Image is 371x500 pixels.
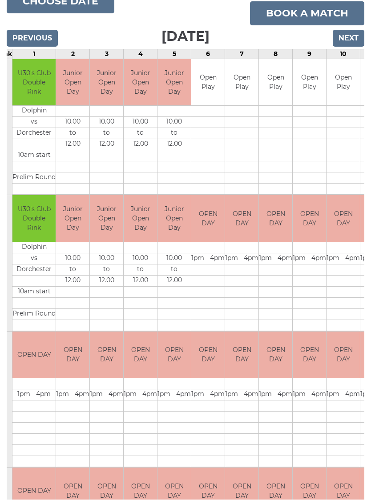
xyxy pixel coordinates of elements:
[293,253,326,264] td: 1pm - 4pm
[293,60,326,106] td: Open Play
[157,60,191,106] td: Junior Open Day
[12,128,56,140] td: Dorchester
[225,253,258,264] td: 1pm - 4pm
[12,390,56,401] td: 1pm - 4pm
[191,253,225,264] td: 1pm - 4pm
[191,390,225,401] td: 1pm - 4pm
[90,140,123,151] td: 12.00
[12,151,56,162] td: 10am start
[12,287,56,298] td: 10am start
[12,49,56,59] td: 1
[124,196,157,242] td: Junior Open Day
[124,49,157,59] td: 4
[327,332,360,379] td: OPEN DAY
[327,49,360,59] td: 10
[293,196,326,242] td: OPEN DAY
[327,60,360,106] td: Open Play
[90,264,123,276] td: to
[259,332,292,379] td: OPEN DAY
[225,196,258,242] td: OPEN DAY
[90,390,123,401] td: 1pm - 4pm
[124,332,157,379] td: OPEN DAY
[225,390,258,401] td: 1pm - 4pm
[56,264,89,276] td: to
[191,60,225,106] td: Open Play
[157,332,191,379] td: OPEN DAY
[124,264,157,276] td: to
[12,332,56,379] td: OPEN DAY
[124,253,157,264] td: 10.00
[56,140,89,151] td: 12.00
[191,49,225,59] td: 6
[56,276,89,287] td: 12.00
[12,60,56,106] td: U30's Club Double Rink
[12,196,56,242] td: U30's Club Double Rink
[333,30,364,47] input: Next
[124,390,157,401] td: 1pm - 4pm
[157,264,191,276] td: to
[327,390,360,401] td: 1pm - 4pm
[90,117,123,128] td: 10.00
[157,276,191,287] td: 12.00
[157,128,191,140] td: to
[157,117,191,128] td: 10.00
[157,253,191,264] td: 10.00
[293,390,326,401] td: 1pm - 4pm
[225,60,258,106] td: Open Play
[90,253,123,264] td: 10.00
[157,196,191,242] td: Junior Open Day
[259,49,293,59] td: 8
[12,253,56,264] td: vs
[90,196,123,242] td: Junior Open Day
[327,253,360,264] td: 1pm - 4pm
[259,253,292,264] td: 1pm - 4pm
[56,117,89,128] td: 10.00
[124,140,157,151] td: 12.00
[90,60,123,106] td: Junior Open Day
[191,196,225,242] td: OPEN DAY
[56,128,89,140] td: to
[56,332,89,379] td: OPEN DAY
[293,332,326,379] td: OPEN DAY
[56,253,89,264] td: 10.00
[259,196,292,242] td: OPEN DAY
[12,117,56,128] td: vs
[293,49,327,59] td: 9
[12,309,56,320] td: Prelim Round
[259,390,292,401] td: 1pm - 4pm
[56,390,89,401] td: 1pm - 4pm
[225,332,258,379] td: OPEN DAY
[124,117,157,128] td: 10.00
[124,60,157,106] td: Junior Open Day
[250,2,364,26] a: Book a match
[56,60,89,106] td: Junior Open Day
[157,49,191,59] td: 5
[12,173,56,184] td: Prelim Round
[157,390,191,401] td: 1pm - 4pm
[12,106,56,117] td: Dolphin
[157,140,191,151] td: 12.00
[259,60,292,106] td: Open Play
[7,30,58,47] input: Previous
[225,49,259,59] td: 7
[124,276,157,287] td: 12.00
[12,264,56,276] td: Dorchester
[12,242,56,253] td: Dolphin
[191,332,225,379] td: OPEN DAY
[124,128,157,140] td: to
[56,196,89,242] td: Junior Open Day
[90,49,124,59] td: 3
[90,128,123,140] td: to
[90,276,123,287] td: 12.00
[56,49,90,59] td: 2
[90,332,123,379] td: OPEN DAY
[327,196,360,242] td: OPEN DAY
